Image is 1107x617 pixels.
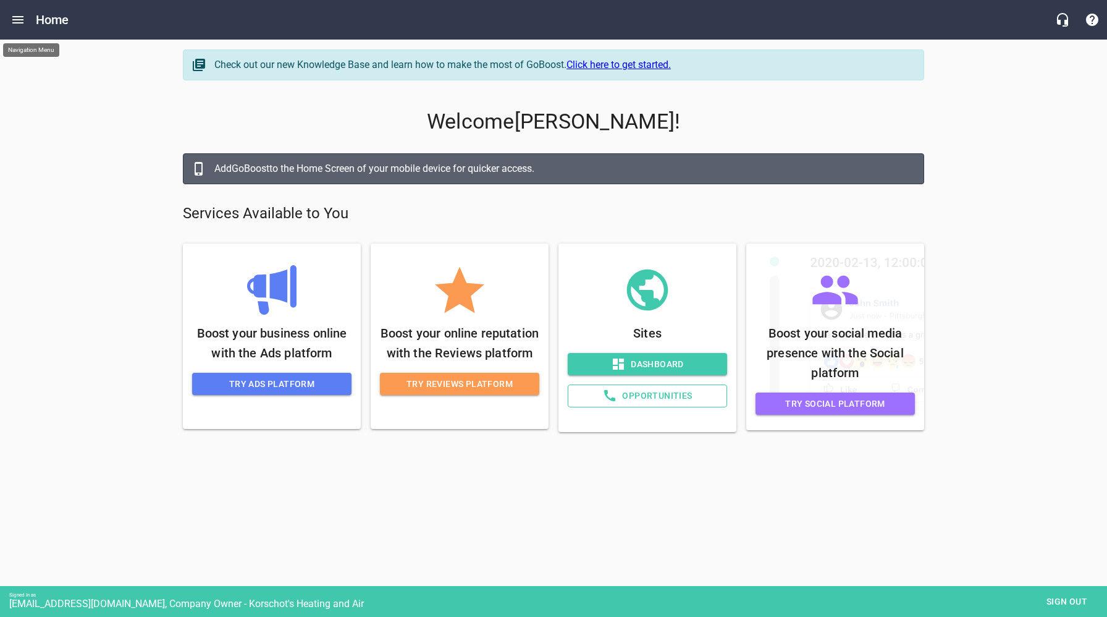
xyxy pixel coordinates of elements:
[3,5,33,35] button: Open drawer
[36,10,69,30] h6: Home
[380,323,539,363] p: Boost your online reputation with the Reviews platform
[765,396,905,412] span: Try Social Platform
[183,109,924,134] p: Welcome [PERSON_NAME] !
[192,323,351,363] p: Boost your business online with the Ads platform
[192,373,351,396] a: Try Ads Platform
[183,153,924,184] a: AddGoBoostto the Home Screen of your mobile device for quicker access.
[202,377,342,392] span: Try Ads Platform
[568,385,727,407] a: Opportunities
[756,393,915,415] a: Try Social Platform
[1041,594,1093,610] span: Sign out
[578,388,717,404] span: Opportunities
[578,357,717,372] span: Dashboard
[380,373,539,396] a: Try Reviews Platform
[183,204,924,224] p: Services Available to You
[214,161,911,176] div: Add GoBoost to the Home Screen of your mobile device for quicker access.
[568,323,727,343] p: Sites
[214,57,911,72] div: Check out our new Knowledge Base and learn how to make the most of GoBoost.
[1048,5,1077,35] button: Live Chat
[390,377,529,392] span: Try Reviews Platform
[9,598,1107,610] div: [EMAIL_ADDRESS][DOMAIN_NAME], Company Owner - Korschot's Heating and Air
[9,592,1107,598] div: Signed in as
[1036,590,1098,613] button: Sign out
[1077,5,1107,35] button: Support Portal
[756,323,915,383] p: Boost your social media presence with the Social platform
[566,59,671,70] a: Click here to get started.
[568,353,727,376] a: Dashboard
